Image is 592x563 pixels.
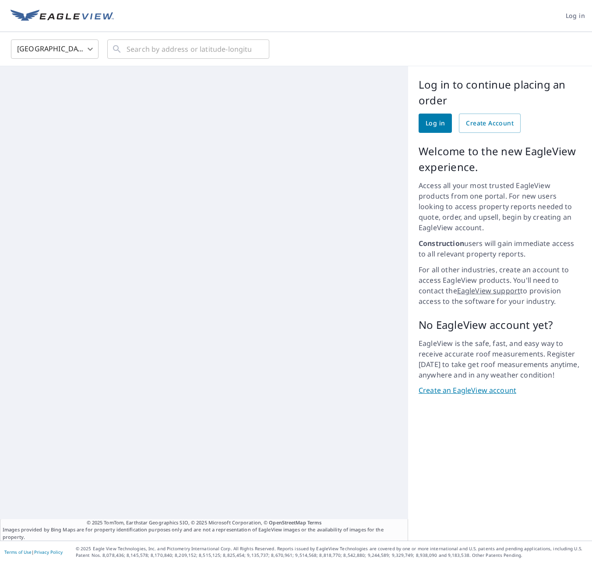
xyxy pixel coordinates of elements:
[34,549,63,555] a: Privacy Policy
[11,10,114,23] img: EV Logo
[419,180,581,233] p: Access all your most trusted EagleView products from one portal. For new users looking to access ...
[127,37,251,61] input: Search by address or latitude-longitude
[419,317,581,333] p: No EagleView account yet?
[459,114,521,133] a: Create Account
[76,545,588,559] p: © 2025 Eagle View Technologies, Inc. and Pictometry International Corp. All Rights Reserved. Repo...
[466,118,514,129] span: Create Account
[11,37,99,61] div: [GEOGRAPHIC_DATA]
[419,385,581,396] a: Create an EagleView account
[426,118,445,129] span: Log in
[419,114,452,133] a: Log in
[419,238,581,259] p: users will gain immediate access to all relevant property reports.
[4,549,32,555] a: Terms of Use
[419,338,581,380] p: EagleView is the safe, fast, and easy way to receive accurate roof measurements. Register [DATE] ...
[419,143,581,175] p: Welcome to the new EagleView experience.
[4,549,63,555] p: |
[307,519,322,526] a: Terms
[419,264,581,306] p: For all other industries, create an account to access EagleView products. You'll need to contact ...
[419,77,581,108] p: Log in to continue placing an order
[269,519,306,526] a: OpenStreetMap
[87,519,322,527] span: © 2025 TomTom, Earthstar Geographics SIO, © 2025 Microsoft Corporation, ©
[419,239,464,248] strong: Construction
[457,286,521,296] a: EagleView support
[566,11,585,21] span: Log in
